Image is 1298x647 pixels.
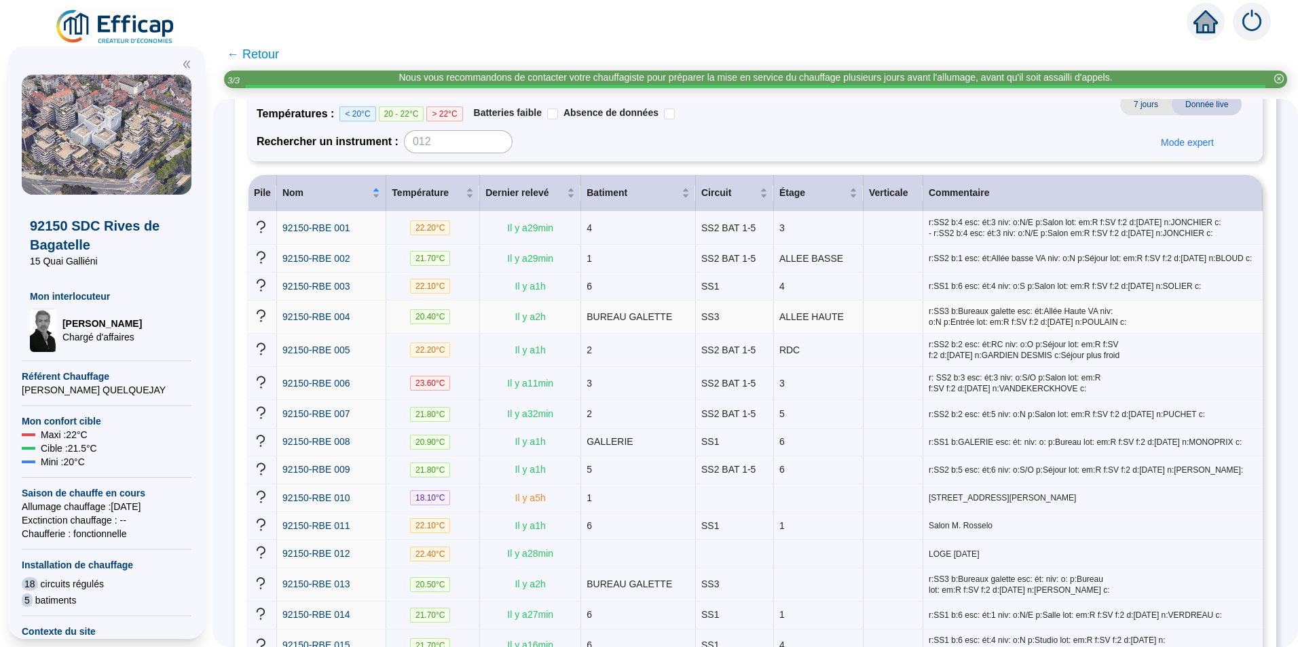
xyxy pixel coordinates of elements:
[30,290,183,303] span: Mon interlocuteur
[22,370,191,383] span: Référent Chauffage
[282,436,350,447] span: 92150-RBE 008
[515,464,546,475] span: Il y a 1 h
[282,609,350,620] span: 92150-RBE 014
[587,579,672,589] span: BUREAU GALETTE
[62,317,142,330] span: [PERSON_NAME]
[410,463,451,477] span: 21.80 °C
[410,309,451,324] span: 20.40 °C
[410,518,451,533] span: 22.10 °C
[587,311,672,322] span: BUREAU GALETTE
[1120,94,1172,115] span: 7 jours
[410,490,451,505] span: 18.10 °C
[701,345,756,355] span: SS2 BAT 1-5
[929,253,1257,264] span: r:SS2 b:1 esc: ét:Allée basse VA niv: o:N p:Séjour lot: em:R f:SV f:2 d:[DATE] n:BLOUD c:
[54,8,177,46] img: efficap energie logo
[507,609,553,620] span: Il y a 27 min
[254,342,268,356] span: question
[701,281,719,292] span: SS1
[701,408,756,419] span: SS2 BAT 1-5
[22,558,191,572] span: Installation de chauffage
[515,579,546,589] span: Il y a 2 h
[701,520,719,531] span: SS1
[779,311,844,322] span: ALLEE HAUTE
[923,175,1263,212] th: Commentaire
[30,254,183,268] span: 15 Quai Galliéni
[22,486,191,500] span: Saison de chauffe en cours
[22,593,33,607] span: 5
[282,408,350,419] span: 92150-RBE 007
[339,106,375,121] span: < 20°C
[282,577,350,591] a: 92150-RBE 013
[587,436,633,447] span: GALLERIE
[282,492,350,503] span: 92150-RBE 010
[587,186,679,200] span: Batiment
[282,343,350,357] a: 92150-RBE 005
[282,310,350,324] a: 92150-RBE 004
[779,378,785,389] span: 3
[779,464,785,475] span: 6
[515,492,546,503] span: Il y a 5 h
[254,607,268,621] span: question
[282,520,350,531] span: 92150-RBE 011
[282,252,350,266] a: 92150-RBE 002
[22,500,191,513] span: Allumage chauffage : [DATE]
[779,222,785,233] span: 3
[587,408,592,419] span: 2
[282,435,350,449] a: 92150-RBE 008
[779,253,843,264] span: ALLEE BASSE
[30,309,57,352] img: Chargé d'affaires
[701,609,719,620] span: SS1
[257,106,339,122] span: Températures :
[282,579,350,589] span: 92150-RBE 013
[1172,94,1242,115] span: Donnée live
[515,311,546,322] span: Il y a 2 h
[254,375,268,389] span: question
[426,106,462,121] span: > 22°C
[779,408,785,419] span: 5
[410,376,451,391] span: 23.60 °C
[22,383,191,397] span: [PERSON_NAME] QUELQUEJAY
[587,609,592,620] span: 6
[35,593,77,607] span: batiments
[587,378,592,389] span: 3
[507,548,553,559] span: Il y a 28 min
[779,436,785,447] span: 6
[254,490,268,504] span: question
[507,222,553,233] span: Il y a 29 min
[1150,132,1225,153] button: Mode expert
[1193,9,1218,34] span: home
[282,548,350,559] span: 92150-RBE 012
[282,222,350,233] span: 92150-RBE 001
[254,250,268,264] span: question
[581,175,696,212] th: Batiment
[282,279,350,294] a: 92150-RBE 003
[254,309,268,323] span: question
[254,220,268,234] span: question
[929,465,1257,475] span: r:SS2 b:5 esc: ét:6 niv: o:S/O p:Séjour lot: em:R f:SV f:2 d:[DATE] n:[PERSON_NAME]:
[282,311,350,322] span: 92150-RBE 004
[254,187,271,198] span: Pile
[929,339,1257,361] span: r:SS2 b:2 esc: ét:RC niv: o:O p:Séjour lot: em:R f:SV f:2 d:[DATE] n:GARDIEN DESMIS c:Séjour plus...
[254,434,268,448] span: question
[282,464,350,475] span: 92150-RBE 009
[515,436,546,447] span: Il y a 1 h
[929,281,1257,292] span: r:SS1 b:6 esc: ét:4 niv: o:S p:Salon lot: em:R f:SV f:2 d:[DATE] n:SOLIER c:
[587,492,592,503] span: 1
[277,175,386,212] th: Nom
[779,520,785,531] span: 1
[410,342,451,357] span: 22.20 °C
[22,513,191,527] span: Exctinction chauffage : --
[701,464,756,475] span: SS2 BAT 1-5
[22,414,191,428] span: Mon confort cible
[563,107,659,118] span: Absence de données
[507,408,553,419] span: Il y a 32 min
[1233,3,1271,41] img: alerts
[410,279,451,294] span: 22.10 °C
[485,186,564,200] span: Dernier relevé
[282,281,350,292] span: 92150-RBE 003
[929,610,1257,621] span: r:SS1 b:6 esc: ét:1 niv: o:N/E p:Salle lot: em:R f:SV f:2 d:[DATE] n:VERDREAU c:
[410,577,451,592] span: 20.50 °C
[22,577,38,591] span: 18
[929,492,1257,503] span: [STREET_ADDRESS][PERSON_NAME]
[587,520,592,531] span: 6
